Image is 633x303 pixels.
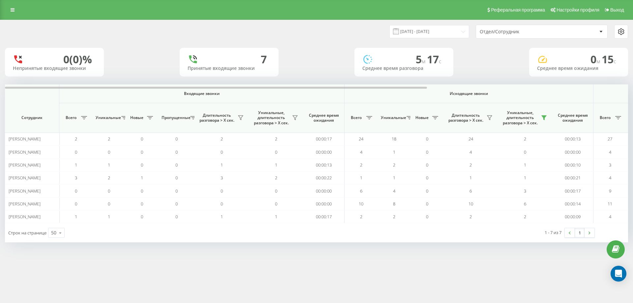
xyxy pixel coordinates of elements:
span: 0 [141,201,143,207]
span: 0 [141,162,143,168]
span: 6 [524,201,526,207]
span: 1 [75,214,77,220]
span: [PERSON_NAME] [9,214,41,220]
span: c [439,58,441,65]
span: 3 [524,188,526,194]
span: Уникальные, длительность разговора > Х сек. [252,110,290,126]
span: 9 [609,188,611,194]
span: 0 [426,188,428,194]
td: 00:00:17 [552,184,593,197]
span: 2 [393,214,395,220]
span: 4 [609,175,611,181]
td: 00:00:17 [303,210,345,223]
span: 0 [141,149,143,155]
span: 1 [75,162,77,168]
span: Уникальные, длительность разговора > Х сек. [501,110,539,126]
span: 0 [426,175,428,181]
span: 4 [609,214,611,220]
td: 00:00:00 [303,197,345,210]
span: 0 [75,149,77,155]
td: 00:00:09 [552,210,593,223]
span: [PERSON_NAME] [9,136,41,142]
span: [PERSON_NAME] [9,149,41,155]
span: 6 [360,188,362,194]
span: Выход [610,7,624,13]
span: c [614,58,616,65]
span: 0 [141,188,143,194]
td: 00:00:00 [552,145,593,158]
span: 2 [393,162,395,168]
span: Новые [414,115,430,120]
td: 00:00:13 [552,133,593,145]
span: 0 [175,188,178,194]
span: 0 [426,162,428,168]
span: 0 [175,162,178,168]
span: Уникальные [96,115,119,120]
span: 2 [221,136,223,142]
td: 00:00:14 [552,197,593,210]
span: 11 [608,201,612,207]
span: Среднее время ожидания [557,113,588,123]
span: 1 [393,175,395,181]
span: 1 [524,162,526,168]
span: 0 [175,149,178,155]
span: 4 [609,149,611,155]
span: м [596,58,602,65]
div: 7 [261,53,267,66]
span: 1 [275,162,277,168]
div: Принятые входящие звонки [188,66,271,71]
span: 1 [360,175,362,181]
span: 24 [359,136,363,142]
span: 0 [108,149,110,155]
span: 1 [393,149,395,155]
span: 0 [175,175,178,181]
span: 0 [141,214,143,220]
span: 10 [359,201,363,207]
div: Среднее время ожидания [537,66,620,71]
span: 0 [175,201,178,207]
span: 1 [221,162,223,168]
span: Всего [63,115,79,120]
span: 0 [141,136,143,142]
span: [PERSON_NAME] [9,201,41,207]
span: 1 [469,175,472,181]
span: Сотрудник [11,115,53,120]
span: 0 [426,214,428,220]
span: Пропущенные [162,115,188,120]
span: 27 [608,136,612,142]
span: Новые [129,115,145,120]
span: 18 [392,136,396,142]
span: 1 [108,162,110,168]
div: 50 [51,229,56,236]
td: 00:00:00 [303,184,345,197]
span: 3 [609,162,611,168]
span: Реферальная программа [491,7,545,13]
span: 4 [469,149,472,155]
td: 00:00:21 [552,171,593,184]
span: 0 [275,149,277,155]
span: 0 [221,201,223,207]
td: 00:00:10 [552,159,593,171]
span: 0 [108,188,110,194]
span: Длительность разговора > Х сек. [447,113,485,123]
span: Среднее время ожидания [308,113,339,123]
span: Строк на странице [8,230,46,236]
span: 0 [590,52,602,66]
span: 4 [393,188,395,194]
span: 3 [221,175,223,181]
span: 2 [75,136,77,142]
span: 0 [524,149,526,155]
span: 3 [75,175,77,181]
div: Open Intercom Messenger [611,266,626,282]
span: 1 [221,214,223,220]
span: 17 [427,52,441,66]
div: 0 (0)% [63,53,92,66]
td: 00:00:22 [303,171,345,184]
span: Длительность разговора > Х сек. [198,113,236,123]
span: 8 [393,201,395,207]
span: 1 [108,214,110,220]
span: 6 [469,188,472,194]
span: 2 [469,162,472,168]
span: 2 [275,136,277,142]
span: 0 [426,201,428,207]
